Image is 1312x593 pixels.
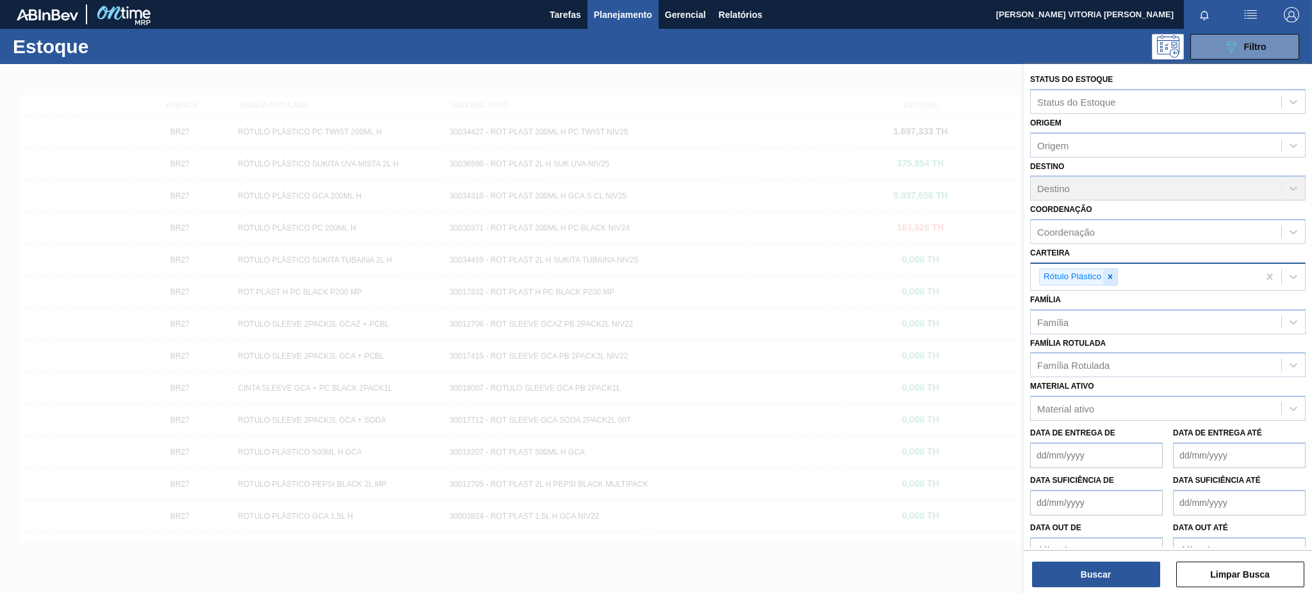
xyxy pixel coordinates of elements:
label: Família Rotulada [1030,339,1106,348]
img: TNhmsLtSVTkK8tSr43FrP2fwEKptu5GPRR3wAAAABJRU5ErkJggg== [17,9,78,20]
span: Planejamento [594,7,652,22]
h1: Estoque [13,39,206,54]
label: Origem [1030,118,1062,127]
label: Data suficiência até [1173,476,1261,485]
label: Data de Entrega de [1030,428,1115,437]
div: Origem [1037,140,1069,150]
div: Família Rotulada [1037,360,1110,371]
span: Tarefas [550,7,581,22]
label: Data out de [1030,523,1081,532]
label: Família [1030,295,1061,304]
label: Carteira [1030,248,1070,257]
label: Destino [1030,162,1064,171]
input: dd/mm/yyyy [1030,490,1163,516]
label: Data de Entrega até [1173,428,1262,437]
label: Coordenação [1030,205,1092,214]
label: Data suficiência de [1030,476,1114,485]
div: Coordenação [1037,227,1095,238]
img: userActions [1243,7,1258,22]
img: Logout [1284,7,1299,22]
button: Filtro [1190,34,1299,60]
div: Família [1037,316,1069,327]
div: Status do Estoque [1037,96,1116,107]
input: dd/mm/yyyy [1173,490,1306,516]
label: Status do Estoque [1030,75,1113,84]
input: dd/mm/yyyy [1173,443,1306,468]
span: Relatórios [719,7,762,22]
span: Gerencial [665,7,706,22]
span: Filtro [1244,42,1267,52]
input: dd/mm/yyyy [1030,443,1163,468]
label: Material ativo [1030,382,1094,391]
button: Notificações [1184,6,1225,24]
input: dd/mm/yyyy [1030,537,1163,563]
div: Material ativo [1037,403,1094,414]
div: Rótulo Plástico [1040,269,1103,285]
label: Data out até [1173,523,1228,532]
input: dd/mm/yyyy [1173,537,1306,563]
div: Pogramando: nenhum usuário selecionado [1152,34,1184,60]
